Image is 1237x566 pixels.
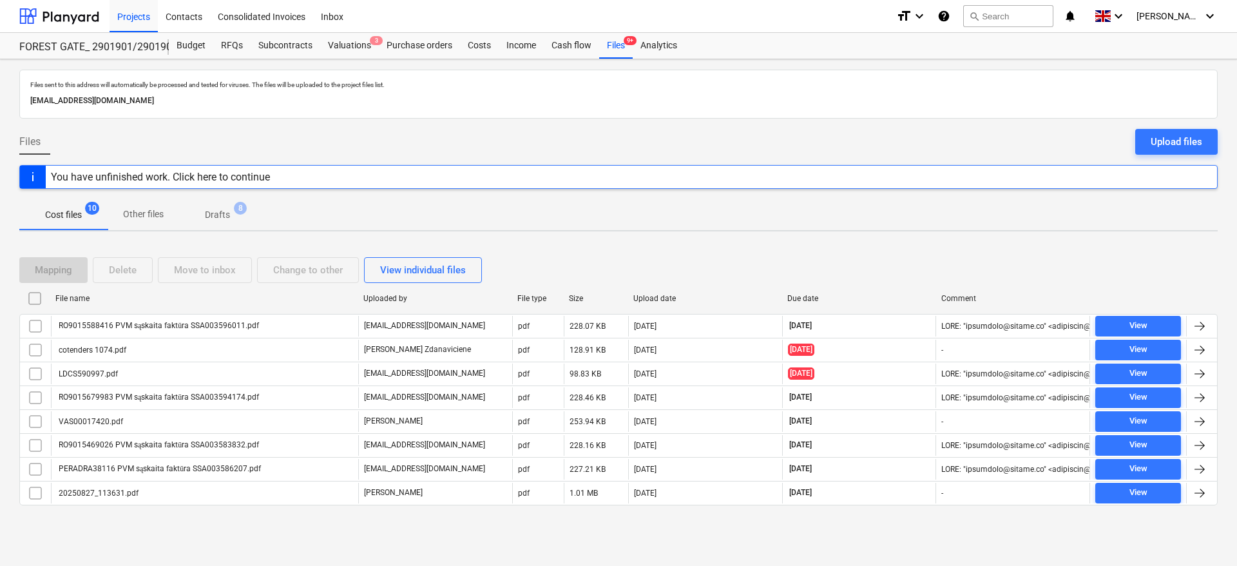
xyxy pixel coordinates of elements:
[213,33,251,59] a: RFQs
[518,465,530,474] div: pdf
[599,33,633,59] div: Files
[634,369,657,378] div: [DATE]
[544,33,599,59] a: Cash flow
[788,487,813,498] span: [DATE]
[788,344,814,356] span: [DATE]
[634,489,657,498] div: [DATE]
[499,33,544,59] a: Income
[937,8,950,24] i: Knowledge base
[896,8,912,24] i: format_size
[788,416,813,427] span: [DATE]
[570,322,606,331] div: 228.07 KB
[518,346,530,355] div: pdf
[1151,133,1202,150] div: Upload files
[320,33,379,59] a: Valuations3
[364,392,485,403] p: [EMAIL_ADDRESS][DOMAIN_NAME]
[787,294,931,303] div: Due date
[379,33,460,59] a: Purchase orders
[570,417,606,426] div: 253.94 KB
[460,33,499,59] a: Costs
[57,321,259,331] div: RO9015588416 PVM sąskaita faktūra SSA003596011.pdf
[634,417,657,426] div: [DATE]
[634,346,657,355] div: [DATE]
[364,440,485,451] p: [EMAIL_ADDRESS][DOMAIN_NAME]
[570,489,598,498] div: 1.01 MB
[320,33,379,59] div: Valuations
[1129,462,1147,476] div: View
[251,33,320,59] a: Subcontracts
[1095,435,1181,456] button: View
[169,33,213,59] a: Budget
[941,294,1085,303] div: Comment
[634,393,657,402] div: [DATE]
[1095,316,1181,337] button: View
[123,208,164,221] p: Other files
[1129,390,1147,405] div: View
[370,36,383,45] span: 3
[634,441,657,450] div: [DATE]
[518,322,530,331] div: pdf
[570,441,606,450] div: 228.16 KB
[57,346,126,355] div: cotenders 1074.pdf
[1095,340,1181,360] button: View
[51,171,270,183] div: You have unfinished work. Click here to continue
[1095,387,1181,408] button: View
[85,202,99,215] span: 10
[234,202,247,215] span: 8
[19,41,153,54] div: FOREST GATE_ 2901901/2901902/2901903
[1129,438,1147,453] div: View
[1129,366,1147,381] div: View
[1111,8,1126,24] i: keyboard_arrow_down
[380,262,466,278] div: View individual files
[518,393,530,402] div: pdf
[634,465,657,474] div: [DATE]
[1129,485,1147,500] div: View
[57,393,259,402] div: RO9015679983 PVM sąskaita faktūra SSA003594174.pdf
[205,208,230,222] p: Drafts
[634,322,657,331] div: [DATE]
[1136,11,1201,21] span: [PERSON_NAME]
[969,11,979,21] span: search
[518,441,530,450] div: pdf
[518,417,530,426] div: pdf
[1129,342,1147,357] div: View
[1095,483,1181,503] button: View
[19,134,41,150] span: Files
[30,94,1207,108] p: [EMAIL_ADDRESS][DOMAIN_NAME]
[364,344,471,355] p: [PERSON_NAME] Zdanaviciene
[599,33,633,59] a: Files9+
[941,489,943,498] div: -
[941,346,943,355] div: -
[788,440,813,451] span: [DATE]
[569,294,623,303] div: Size
[57,369,118,378] div: LDCS590997.pdf
[633,33,685,59] a: Analytics
[30,81,1207,89] p: Files sent to this address will automatically be processed and tested for viruses. The files will...
[1095,411,1181,432] button: View
[570,393,606,402] div: 228.46 KB
[364,464,485,474] p: [EMAIL_ADDRESS][DOMAIN_NAME]
[57,489,139,498] div: 20250827_113631.pdf
[788,464,813,474] span: [DATE]
[364,487,423,498] p: [PERSON_NAME]
[1095,364,1181,384] button: View
[1129,318,1147,333] div: View
[570,465,606,474] div: 227.21 KB
[570,369,601,378] div: 98.83 KB
[518,369,530,378] div: pdf
[55,294,353,303] div: File name
[788,392,813,403] span: [DATE]
[1173,504,1237,566] iframe: Chat Widget
[912,8,927,24] i: keyboard_arrow_down
[633,294,777,303] div: Upload date
[363,294,507,303] div: Uploaded by
[570,346,606,355] div: 128.91 KB
[518,489,530,498] div: pdf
